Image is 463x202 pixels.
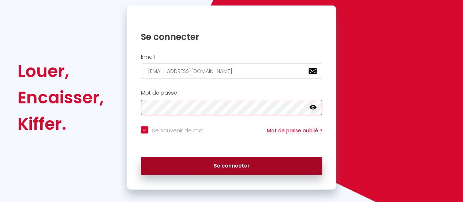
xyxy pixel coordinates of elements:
[18,58,104,84] div: Louer,
[141,54,322,60] h2: Email
[141,90,322,96] h2: Mot de passe
[141,157,322,175] button: Se connecter
[18,84,104,111] div: Encaisser,
[266,127,322,134] a: Mot de passe oublié ?
[141,63,322,79] input: Ton Email
[18,111,104,137] div: Kiffer.
[6,3,28,25] button: Ouvrir le widget de chat LiveChat
[141,31,322,43] h1: Se connecter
